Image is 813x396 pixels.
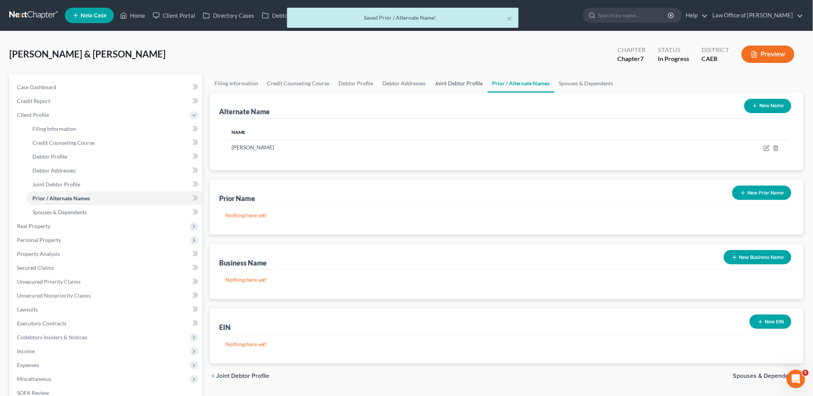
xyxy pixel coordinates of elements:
a: Filing Information [26,122,202,136]
a: Unsecured Priority Claims [11,275,202,289]
span: Filing Information [32,125,76,132]
span: Debtor Profile [32,153,67,160]
iframe: Intercom live chat [787,370,805,388]
button: New Business Name [724,250,791,264]
a: Prior / Alternate Names [26,191,202,205]
div: Status [658,46,689,54]
span: Miscellaneous [17,376,51,382]
a: Joint Debtor Profile [26,178,202,191]
span: Joint Debtor Profile [216,373,270,379]
p: Nothing here yet! [225,212,788,219]
div: Saved Prior / Alternate Name! [293,14,512,22]
span: Unsecured Nonpriority Claims [17,292,91,299]
a: Credit Report [11,94,202,108]
a: Prior / Alternate Names [488,74,554,93]
span: Executory Contracts [17,320,66,327]
a: Credit Counseling Course [26,136,202,150]
div: Business Name [219,258,267,267]
div: Prior Name [219,194,255,203]
p: Nothing here yet! [225,340,788,348]
button: chevron_left Joint Debtor Profile [210,373,270,379]
button: New Prior Name [732,186,791,200]
span: Credit Counseling Course [32,139,95,146]
span: Codebtors Insiders & Notices [17,334,87,340]
span: Joint Debtor Profile [32,181,80,188]
a: Secured Claims [11,261,202,275]
span: Real Property [17,223,50,229]
span: 5 [803,370,809,376]
p: Nothing here yet! [225,276,788,284]
span: Credit Report [17,98,50,104]
span: Debtor Addresses [32,167,76,174]
a: Lawsuits [11,303,202,316]
button: × [507,14,512,23]
a: Unsecured Nonpriority Claims [11,289,202,303]
a: Debtor Addresses [26,164,202,178]
a: Joint Debtor Profile [431,74,488,93]
a: Spouses & Dependents [26,205,202,219]
a: Credit Counseling Course [263,74,334,93]
div: EIN [219,323,231,332]
span: Spouses & Dependents [733,373,798,379]
a: Spouses & Dependents [554,74,618,93]
span: Expenses [17,362,39,368]
span: SOFA Review [17,389,49,396]
span: Prior / Alternate Names [32,195,90,201]
button: Preview [742,46,794,63]
div: Chapter [617,46,646,54]
span: 7 [640,55,644,62]
div: In Progress [658,54,689,63]
td: [PERSON_NAME] [225,140,587,155]
div: District [701,46,729,54]
span: Personal Property [17,237,61,243]
div: Chapter [617,54,646,63]
span: Client Profile [17,112,49,118]
span: Lawsuits [17,306,38,313]
a: Property Analysis [11,247,202,261]
span: Secured Claims [17,264,54,271]
i: chevron_left [210,373,216,379]
button: Spouses & Dependents chevron_right [733,373,804,379]
a: Debtor Addresses [378,74,431,93]
a: Debtor Profile [334,74,378,93]
div: CAEB [701,54,729,63]
th: Name [225,125,587,140]
a: Case Dashboard [11,80,202,94]
a: Debtor Profile [26,150,202,164]
span: Unsecured Priority Claims [17,278,81,285]
button: New Name [744,99,791,113]
a: Executory Contracts [11,316,202,330]
span: Case Dashboard [17,84,56,90]
div: Alternate Name [219,107,270,116]
span: [PERSON_NAME] & [PERSON_NAME] [9,48,166,59]
a: Filing Information [210,74,263,93]
span: Property Analysis [17,250,60,257]
button: New EIN [750,315,791,329]
span: Spouses & Dependents [32,209,87,215]
span: Income [17,348,35,354]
